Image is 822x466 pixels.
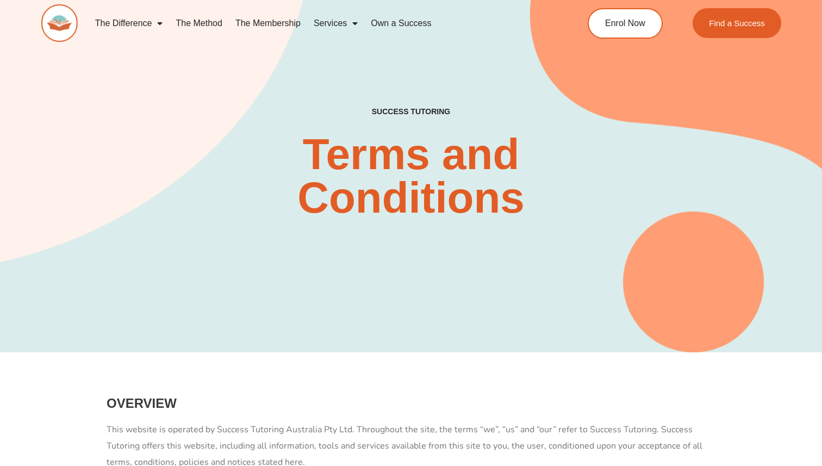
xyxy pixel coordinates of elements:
[244,133,578,220] h2: Terms and Conditions
[605,19,645,28] span: Enrol Now
[364,11,438,36] a: Own a Success
[307,11,364,36] a: Services
[169,11,228,36] a: The Method
[107,396,177,411] strong: OVERVIEW
[89,11,170,36] a: The Difference
[709,19,765,27] span: Find a Success
[229,11,307,36] a: The Membership
[302,107,521,116] h4: SUCCESS TUTORING​
[588,8,663,39] a: Enrol Now
[693,8,781,38] a: Find a Success
[89,11,546,36] nav: Menu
